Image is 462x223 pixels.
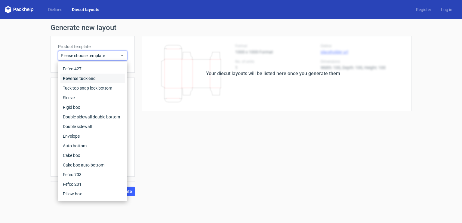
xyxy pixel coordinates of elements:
[43,7,67,13] a: Dielines
[60,179,125,189] div: Fefco 201
[60,122,125,131] div: Double sidewall
[60,93,125,102] div: Sleeve
[60,160,125,170] div: Cake box auto bottom
[436,7,457,13] a: Log in
[60,189,125,199] div: Pillow box
[60,74,125,83] div: Reverse tuck end
[60,151,125,160] div: Cake box
[60,83,125,93] div: Tuck top snap lock bottom
[206,70,340,77] div: Your diecut layouts will be listed here once you generate them
[60,64,125,74] div: Fefco 427
[60,141,125,151] div: Auto bottom
[411,7,436,13] a: Register
[60,112,125,122] div: Double sidewall double bottom
[58,44,127,50] label: Product template
[61,53,120,59] span: Please choose template
[51,24,411,31] h1: Generate new layout
[60,131,125,141] div: Envelope
[67,7,104,13] a: Diecut layouts
[60,170,125,179] div: Fefco 703
[60,102,125,112] div: Rigid box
